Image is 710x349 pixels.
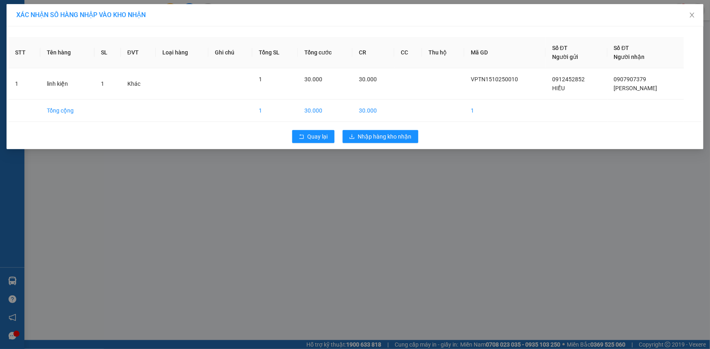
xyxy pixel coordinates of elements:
td: Khác [121,68,156,100]
span: VPTN1510250010 [471,76,518,82]
th: CR [352,37,394,68]
span: XÁC NHẬN SỐ HÀNG NHẬP VÀO KHO NHẬN [16,11,146,19]
th: Tổng SL [252,37,298,68]
span: 0907907379 [614,76,647,82]
th: Thu hộ [422,37,464,68]
span: close [689,12,695,18]
th: Tên hàng [40,37,94,68]
span: HIẾU [552,85,565,91]
th: ĐVT [121,37,156,68]
th: STT [9,37,40,68]
td: linh kiện [40,68,94,100]
span: 30.000 [304,76,322,82]
th: Mã GD [464,37,546,68]
span: 1 [259,76,262,82]
span: Người gửi [552,54,578,60]
span: rollback [299,134,304,140]
td: 1 [9,68,40,100]
th: Ghi chú [208,37,252,68]
span: Người nhận [614,54,645,60]
td: Tổng cộng [40,100,94,122]
td: 30.000 [352,100,394,122]
button: rollbackQuay lại [292,130,334,143]
span: 1 [101,80,104,87]
td: 1 [252,100,298,122]
span: Quay lại [308,132,328,141]
button: Close [681,4,703,27]
span: [PERSON_NAME] [614,85,658,91]
td: 1 [464,100,546,122]
th: Tổng cước [298,37,352,68]
button: downloadNhập hàng kho nhận [343,130,418,143]
th: CC [394,37,422,68]
th: SL [94,37,121,68]
th: Loại hàng [156,37,208,68]
td: 30.000 [298,100,352,122]
span: Số ĐT [552,45,568,51]
span: Nhập hàng kho nhận [358,132,412,141]
span: Số ĐT [614,45,629,51]
span: download [349,134,355,140]
span: 0912452852 [552,76,585,82]
span: 30.000 [359,76,377,82]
